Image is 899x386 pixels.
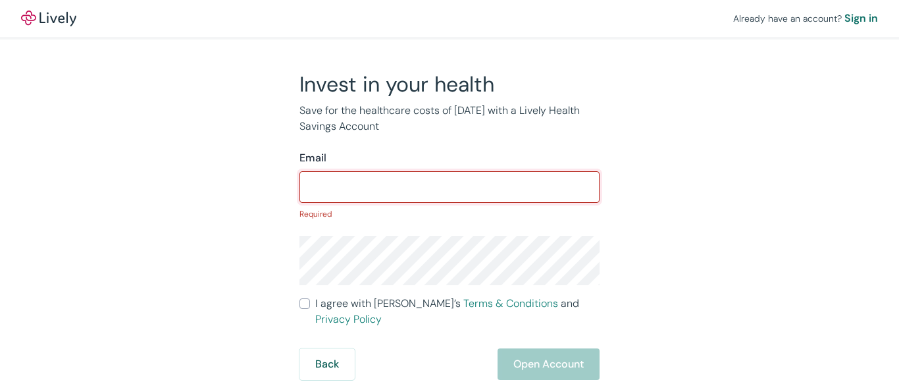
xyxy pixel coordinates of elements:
[21,11,76,26] a: LivelyLively
[299,103,600,134] p: Save for the healthcare costs of [DATE] with a Lively Health Savings Account
[299,150,326,166] label: Email
[733,11,878,26] div: Already have an account?
[315,312,382,326] a: Privacy Policy
[844,11,878,26] a: Sign in
[299,208,600,220] p: Required
[315,296,600,327] span: I agree with [PERSON_NAME]’s and
[463,296,558,310] a: Terms & Conditions
[21,11,76,26] img: Lively
[299,71,600,97] h2: Invest in your health
[299,348,355,380] button: Back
